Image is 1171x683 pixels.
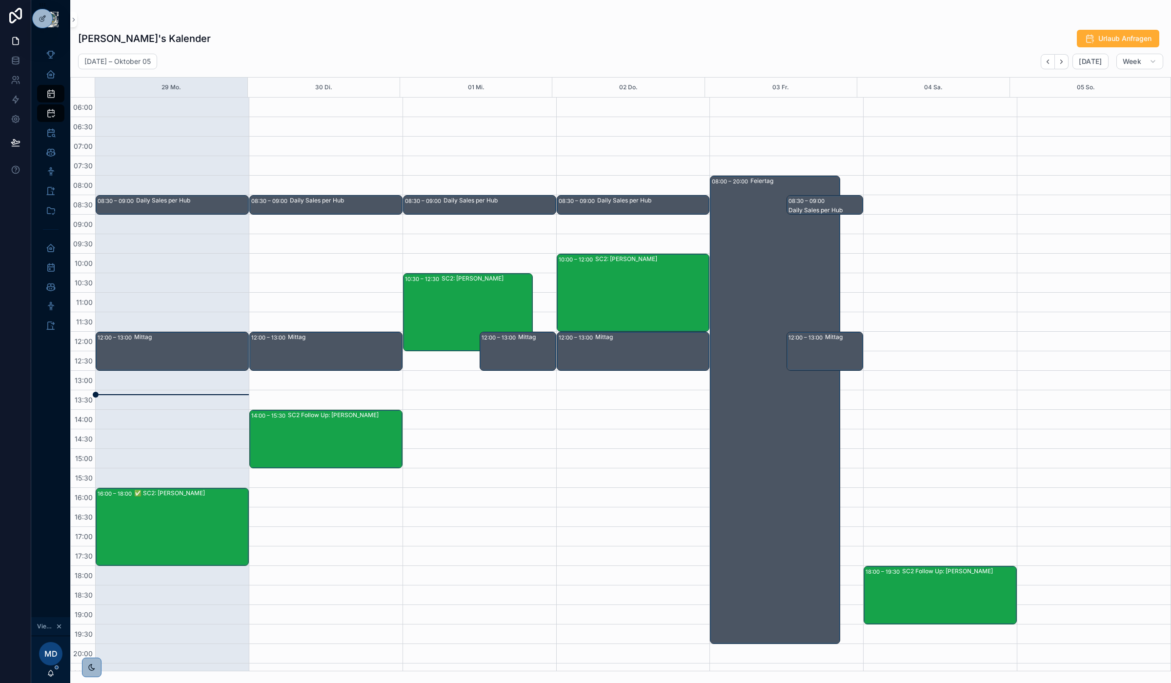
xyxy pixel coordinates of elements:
div: SC2 Follow Up: [PERSON_NAME] [288,411,402,419]
div: 08:30 – 09:00Daily Sales per Hub [250,196,402,214]
span: 18:30 [72,591,95,599]
span: [DATE] [1079,57,1102,66]
span: 08:00 [71,181,95,189]
h1: [PERSON_NAME]'s Kalender [78,32,211,45]
button: 05 So. [1077,78,1095,97]
span: Urlaub Anfragen [1098,34,1151,43]
div: 12:00 – 13:00Mittag [787,332,863,370]
button: [DATE] [1072,54,1108,69]
div: Daily Sales per Hub [290,197,402,204]
div: Mittag [518,333,555,341]
div: 10:00 – 12:00SC2: [PERSON_NAME] [557,254,709,331]
span: 19:00 [72,610,95,619]
div: Mittag [825,333,862,341]
div: 12:00 – 13:00 [788,333,825,342]
div: 10:30 – 12:30SC2: [PERSON_NAME] [404,274,533,351]
span: 11:30 [74,318,95,326]
div: SC2 Follow Up: [PERSON_NAME] [902,567,1016,575]
button: 03 Fr. [772,78,789,97]
div: 10:30 – 12:30 [405,274,442,284]
button: 02 Do. [619,78,638,97]
button: Urlaub Anfragen [1077,30,1159,47]
span: 15:00 [73,454,95,462]
div: 12:00 – 13:00Mittag [96,332,248,370]
div: 16:00 – 18:00 [98,489,134,499]
button: 30 Di. [315,78,332,97]
span: Viewing as [PERSON_NAME] [37,623,54,630]
button: Week [1116,54,1163,69]
div: Mittag [288,333,402,341]
div: Daily Sales per Hub [444,197,555,204]
div: Daily Sales per Hub [597,197,709,204]
div: 12:00 – 13:00Mittag [250,332,402,370]
span: 15:30 [73,474,95,482]
div: Mittag [134,333,248,341]
div: Feiertag [750,177,839,185]
span: 14:30 [72,435,95,443]
span: 09:00 [71,220,95,228]
button: Next [1055,54,1069,69]
span: 06:00 [71,103,95,111]
div: 08:30 – 09:00 [788,196,827,206]
div: ✅ SC2: [PERSON_NAME] [134,489,248,497]
div: 18:00 – 19:30 [866,567,902,577]
span: 16:00 [72,493,95,502]
div: 10:00 – 12:00 [559,255,595,264]
div: Daily Sales per Hub [136,197,248,204]
div: SC2: [PERSON_NAME] [442,275,532,282]
span: 14:00 [72,415,95,423]
div: 08:30 – 09:00Daily Sales per Hub [96,196,248,214]
div: 08:30 – 09:00Daily Sales per Hub [787,196,863,214]
h2: [DATE] – Oktober 05 [84,57,151,66]
button: 29 Mo. [162,78,181,97]
div: 12:00 – 13:00 [251,333,288,342]
span: Week [1123,57,1141,66]
div: 12:00 – 13:00 [559,333,595,342]
div: 12:00 – 13:00 [482,333,518,342]
div: 08:00 – 20:00 [712,177,750,186]
div: 08:30 – 09:00 [251,196,290,206]
div: SC2: [PERSON_NAME] [595,255,709,263]
button: Back [1041,54,1055,69]
span: 10:00 [72,259,95,267]
span: 08:30 [71,201,95,209]
span: 18:00 [72,571,95,580]
div: 08:30 – 09:00Daily Sales per Hub [404,196,556,214]
span: 17:00 [73,532,95,541]
span: 11:00 [74,298,95,306]
span: 06:30 [71,122,95,131]
div: 14:00 – 15:30 [251,411,288,421]
span: 16:30 [72,513,95,521]
div: Daily Sales per Hub [788,206,862,214]
span: 12:30 [72,357,95,365]
span: 10:30 [72,279,95,287]
div: scrollable content [31,39,70,347]
div: 12:00 – 13:00Mittag [557,332,709,370]
span: 20:30 [71,669,95,677]
button: 04 Sa. [924,78,943,97]
div: 08:30 – 09:00 [559,196,597,206]
div: 14:00 – 15:30SC2 Follow Up: [PERSON_NAME] [250,410,402,468]
div: 12:00 – 13:00 [98,333,134,342]
span: 07:00 [71,142,95,150]
span: 12:00 [72,337,95,345]
span: 19:30 [72,630,95,638]
div: 08:00 – 20:00Feiertag [710,176,840,643]
div: Mittag [595,333,709,341]
span: 07:30 [71,161,95,170]
span: 13:00 [72,376,95,384]
div: 12:00 – 13:00Mittag [480,332,556,370]
span: 09:30 [71,240,95,248]
button: 01 Mi. [468,78,485,97]
span: 17:30 [73,552,95,560]
span: 20:00 [71,649,95,658]
div: 16:00 – 18:00✅ SC2: [PERSON_NAME] [96,488,248,565]
div: 08:30 – 09:00 [98,196,136,206]
span: 13:30 [72,396,95,404]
